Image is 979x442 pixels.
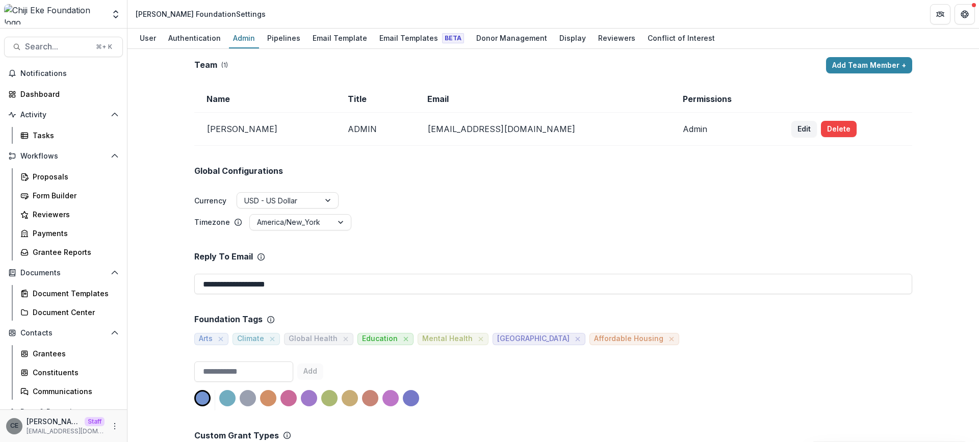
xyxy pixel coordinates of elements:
[94,41,114,53] div: ⌘ + K
[791,121,817,137] button: Edit
[643,29,719,48] a: Conflict of Interest
[555,29,590,48] a: Display
[4,37,123,57] button: Search...
[20,89,115,99] div: Dashboard
[33,228,115,239] div: Payments
[594,334,663,343] span: Affordable Housing
[375,29,468,48] a: Email Templates Beta
[555,31,590,45] div: Display
[594,29,639,48] a: Reviewers
[401,334,411,344] button: close
[375,31,468,45] div: Email Templates
[472,31,551,45] div: Donor Management
[4,265,123,281] button: Open Documents
[20,69,119,78] span: Notifications
[33,247,115,257] div: Grantee Reports
[415,86,671,113] td: Email
[194,217,230,227] p: Timezone
[263,29,304,48] a: Pipelines
[10,423,18,429] div: Chiji Eke
[671,113,779,146] td: Admin
[336,113,415,146] td: ADMIN
[4,4,105,24] img: Chiji Eke Foundation logo
[136,29,160,48] a: User
[194,252,253,262] p: Reply To Email
[33,171,115,182] div: Proposals
[422,334,473,343] span: Mental Health
[164,29,225,48] a: Authentication
[4,148,123,164] button: Open Workflows
[16,206,123,223] a: Reviewers
[194,166,283,176] h2: Global Configurations
[194,315,263,324] p: Foundation Tags
[16,244,123,261] a: Grantee Reports
[336,86,415,113] td: Title
[194,86,336,113] td: Name
[33,209,115,220] div: Reviewers
[33,307,115,318] div: Document Center
[164,31,225,45] div: Authentication
[136,9,266,19] div: [PERSON_NAME] Foundation Settings
[194,195,226,206] label: Currency
[16,187,123,204] a: Form Builder
[497,334,570,343] span: [GEOGRAPHIC_DATA]
[216,334,226,344] button: close
[16,285,123,302] a: Document Templates
[33,288,115,299] div: Document Templates
[33,130,115,141] div: Tasks
[472,29,551,48] a: Donor Management
[573,334,583,344] button: close
[4,86,123,102] a: Dashboard
[33,348,115,359] div: Grantees
[308,31,371,45] div: Email Template
[16,345,123,362] a: Grantees
[27,427,105,436] p: [EMAIL_ADDRESS][DOMAIN_NAME]
[132,7,270,21] nav: breadcrumb
[109,420,121,432] button: More
[16,127,123,144] a: Tasks
[27,416,81,427] p: [PERSON_NAME]
[16,383,123,400] a: Communications
[25,42,90,51] span: Search...
[263,31,304,45] div: Pipelines
[33,190,115,201] div: Form Builder
[671,86,779,113] td: Permissions
[594,31,639,45] div: Reviewers
[229,31,259,45] div: Admin
[20,152,107,161] span: Workflows
[33,367,115,378] div: Constituents
[20,408,107,417] span: Data & Reporting
[136,31,160,45] div: User
[826,57,912,73] button: Add Team Member +
[442,33,464,43] span: Beta
[199,334,213,343] span: Arts
[955,4,975,24] button: Get Help
[20,269,107,277] span: Documents
[20,329,107,337] span: Contacts
[20,111,107,119] span: Activity
[4,107,123,123] button: Open Activity
[16,225,123,242] a: Payments
[33,386,115,397] div: Communications
[85,417,105,426] p: Staff
[289,334,338,343] span: Global Health
[109,4,123,24] button: Open entity switcher
[221,61,228,70] p: ( 1 )
[415,113,671,146] td: [EMAIL_ADDRESS][DOMAIN_NAME]
[237,334,264,343] span: Climate
[297,363,323,380] button: Add
[194,431,279,440] h2: Custom Grant Types
[194,113,336,146] td: [PERSON_NAME]
[476,334,486,344] button: close
[930,4,950,24] button: Partners
[4,325,123,341] button: Open Contacts
[229,29,259,48] a: Admin
[267,334,277,344] button: close
[341,334,351,344] button: close
[362,334,398,343] span: Education
[16,364,123,381] a: Constituents
[194,60,217,70] h2: Team
[666,334,677,344] button: close
[308,29,371,48] a: Email Template
[16,304,123,321] a: Document Center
